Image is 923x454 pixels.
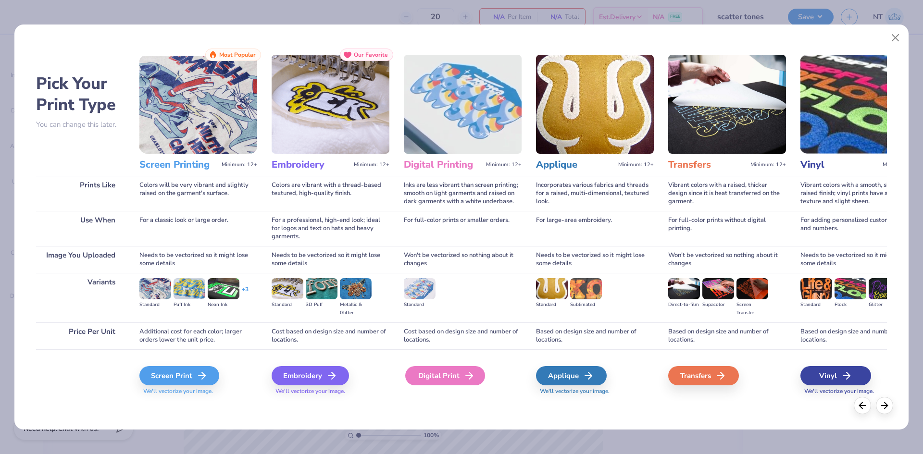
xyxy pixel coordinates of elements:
[668,322,786,349] div: Based on design size and number of locations.
[736,301,768,317] div: Screen Transfer
[354,161,389,168] span: Minimum: 12+
[340,278,372,299] img: Metallic & Glitter
[570,301,602,309] div: Sublimated
[702,301,734,309] div: Supacolor
[139,366,219,385] div: Screen Print
[272,176,389,211] div: Colors are vibrant with a thread-based textured, high-quality finish.
[139,301,171,309] div: Standard
[404,278,436,299] img: Standard
[800,278,832,299] img: Standard
[404,176,522,211] div: Inks are less vibrant than screen printing; smooth on light garments and raised on dark garments ...
[36,246,125,273] div: Image You Uploaded
[222,161,257,168] span: Minimum: 12+
[306,278,337,299] img: 3D Puff
[618,161,654,168] span: Minimum: 12+
[242,285,249,302] div: + 3
[139,176,257,211] div: Colors will be very vibrant and slightly raised on the garment's surface.
[668,176,786,211] div: Vibrant colors with a raised, thicker design since it is heat transferred on the garment.
[668,246,786,273] div: Won't be vectorized so nothing about it changes
[36,322,125,349] div: Price Per Unit
[272,159,350,171] h3: Embroidery
[886,29,905,47] button: Close
[536,301,568,309] div: Standard
[570,278,602,299] img: Sublimated
[536,55,654,154] img: Applique
[139,322,257,349] div: Additional cost for each color; larger orders lower the unit price.
[272,246,389,273] div: Needs to be vectorized so it might lose some details
[668,366,739,385] div: Transfers
[750,161,786,168] span: Minimum: 12+
[404,55,522,154] img: Digital Printing
[869,278,900,299] img: Glitter
[536,278,568,299] img: Standard
[139,159,218,171] h3: Screen Printing
[404,246,522,273] div: Won't be vectorized so nothing about it changes
[536,246,654,273] div: Needs to be vectorized so it might lose some details
[208,278,239,299] img: Neon Ink
[139,278,171,299] img: Standard
[272,387,389,395] span: We'll vectorize your image.
[800,211,918,246] div: For adding personalized custom names and numbers.
[536,211,654,246] div: For large-area embroidery.
[404,322,522,349] div: Cost based on design size and number of locations.
[340,301,372,317] div: Metallic & Glitter
[668,55,786,154] img: Transfers
[208,301,239,309] div: Neon Ink
[668,159,747,171] h3: Transfers
[486,161,522,168] span: Minimum: 12+
[883,161,918,168] span: Minimum: 12+
[800,301,832,309] div: Standard
[404,159,482,171] h3: Digital Printing
[702,278,734,299] img: Supacolor
[800,159,879,171] h3: Vinyl
[869,301,900,309] div: Glitter
[800,322,918,349] div: Based on design size and number of locations.
[835,301,866,309] div: Flock
[536,366,607,385] div: Applique
[800,176,918,211] div: Vibrant colors with a smooth, slightly raised finish; vinyl prints have a consistent texture and ...
[404,301,436,309] div: Standard
[36,211,125,246] div: Use When
[536,176,654,211] div: Incorporates various fabrics and threads for a raised, multi-dimensional, textured look.
[272,322,389,349] div: Cost based on design size and number of locations.
[272,301,303,309] div: Standard
[800,366,871,385] div: Vinyl
[272,278,303,299] img: Standard
[668,278,700,299] img: Direct-to-film
[36,73,125,115] h2: Pick Your Print Type
[736,278,768,299] img: Screen Transfer
[536,322,654,349] div: Based on design size and number of locations.
[668,211,786,246] div: For full-color prints without digital printing.
[835,278,866,299] img: Flock
[36,176,125,211] div: Prints Like
[668,301,700,309] div: Direct-to-film
[404,211,522,246] div: For full-color prints or smaller orders.
[174,278,205,299] img: Puff Ink
[174,301,205,309] div: Puff Ink
[272,55,389,154] img: Embroidery
[354,51,388,58] span: Our Favorite
[139,55,257,154] img: Screen Printing
[139,211,257,246] div: For a classic look or large order.
[139,387,257,395] span: We'll vectorize your image.
[800,387,918,395] span: We'll vectorize your image.
[800,55,918,154] img: Vinyl
[405,366,485,385] div: Digital Print
[800,246,918,273] div: Needs to be vectorized so it might lose some details
[36,121,125,129] p: You can change this later.
[536,159,614,171] h3: Applique
[139,246,257,273] div: Needs to be vectorized so it might lose some details
[272,211,389,246] div: For a professional, high-end look; ideal for logos and text on hats and heavy garments.
[36,273,125,322] div: Variants
[306,301,337,309] div: 3D Puff
[272,366,349,385] div: Embroidery
[536,387,654,395] span: We'll vectorize your image.
[219,51,256,58] span: Most Popular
